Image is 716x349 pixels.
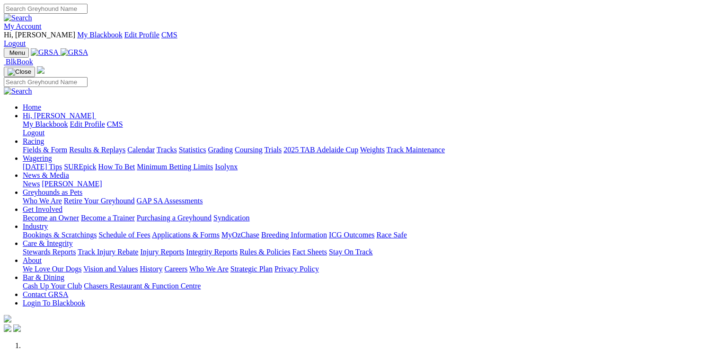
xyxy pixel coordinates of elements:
[137,197,203,205] a: GAP SA Assessments
[4,14,32,22] img: Search
[239,248,291,256] a: Rules & Policies
[4,324,11,332] img: facebook.svg
[23,112,96,120] a: Hi, [PERSON_NAME]
[23,197,62,205] a: Who We Are
[4,58,33,66] a: BlkBook
[4,4,88,14] input: Search
[23,180,712,188] div: News & Media
[4,77,88,87] input: Search
[23,171,69,179] a: News & Media
[64,163,96,171] a: SUREpick
[23,180,40,188] a: News
[23,146,712,154] div: Racing
[23,129,44,137] a: Logout
[261,231,327,239] a: Breeding Information
[127,146,155,154] a: Calendar
[23,205,62,213] a: Get Involved
[23,120,68,128] a: My Blackbook
[23,112,94,120] span: Hi, [PERSON_NAME]
[4,31,75,39] span: Hi, [PERSON_NAME]
[152,231,220,239] a: Applications & Forms
[137,163,213,171] a: Minimum Betting Limits
[98,163,135,171] a: How To Bet
[77,31,123,39] a: My Blackbook
[23,248,712,256] div: Care & Integrity
[23,197,712,205] div: Greyhounds as Pets
[235,146,263,154] a: Coursing
[13,324,21,332] img: twitter.svg
[4,39,26,47] a: Logout
[4,87,32,96] img: Search
[215,163,238,171] a: Isolynx
[42,180,102,188] a: [PERSON_NAME]
[23,137,44,145] a: Racing
[23,154,52,162] a: Wagering
[387,146,445,154] a: Track Maintenance
[23,290,68,298] a: Contact GRSA
[23,214,712,222] div: Get Involved
[186,248,238,256] a: Integrity Reports
[98,231,150,239] a: Schedule of Fees
[208,146,233,154] a: Grading
[161,31,177,39] a: CMS
[376,231,407,239] a: Race Safe
[9,49,25,56] span: Menu
[84,282,201,290] a: Chasers Restaurant & Function Centre
[8,68,31,76] img: Close
[23,163,712,171] div: Wagering
[329,248,372,256] a: Stay On Track
[23,282,712,290] div: Bar & Dining
[37,66,44,74] img: logo-grsa-white.png
[4,22,42,30] a: My Account
[140,265,162,273] a: History
[230,265,273,273] a: Strategic Plan
[189,265,229,273] a: Who We Are
[23,231,97,239] a: Bookings & Scratchings
[329,231,374,239] a: ICG Outcomes
[23,120,712,137] div: Hi, [PERSON_NAME]
[4,67,35,77] button: Toggle navigation
[107,120,123,128] a: CMS
[140,248,184,256] a: Injury Reports
[23,239,73,247] a: Care & Integrity
[179,146,206,154] a: Statistics
[23,248,76,256] a: Stewards Reports
[23,222,48,230] a: Industry
[31,48,59,57] img: GRSA
[360,146,385,154] a: Weights
[23,163,62,171] a: [DATE] Tips
[124,31,159,39] a: Edit Profile
[4,48,29,58] button: Toggle navigation
[23,273,64,281] a: Bar & Dining
[23,256,42,264] a: About
[23,188,82,196] a: Greyhounds as Pets
[78,248,138,256] a: Track Injury Rebate
[137,214,212,222] a: Purchasing a Greyhound
[69,146,125,154] a: Results & Replays
[23,282,82,290] a: Cash Up Your Club
[83,265,138,273] a: Vision and Values
[81,214,135,222] a: Become a Trainer
[264,146,282,154] a: Trials
[6,58,33,66] span: BlkBook
[23,265,712,273] div: About
[23,265,81,273] a: We Love Our Dogs
[64,197,135,205] a: Retire Your Greyhound
[23,214,79,222] a: Become an Owner
[292,248,327,256] a: Fact Sheets
[4,315,11,323] img: logo-grsa-white.png
[4,31,712,48] div: My Account
[23,146,67,154] a: Fields & Form
[164,265,187,273] a: Careers
[221,231,259,239] a: MyOzChase
[23,299,85,307] a: Login To Blackbook
[157,146,177,154] a: Tracks
[23,231,712,239] div: Industry
[61,48,88,57] img: GRSA
[23,103,41,111] a: Home
[213,214,249,222] a: Syndication
[70,120,105,128] a: Edit Profile
[274,265,319,273] a: Privacy Policy
[283,146,358,154] a: 2025 TAB Adelaide Cup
